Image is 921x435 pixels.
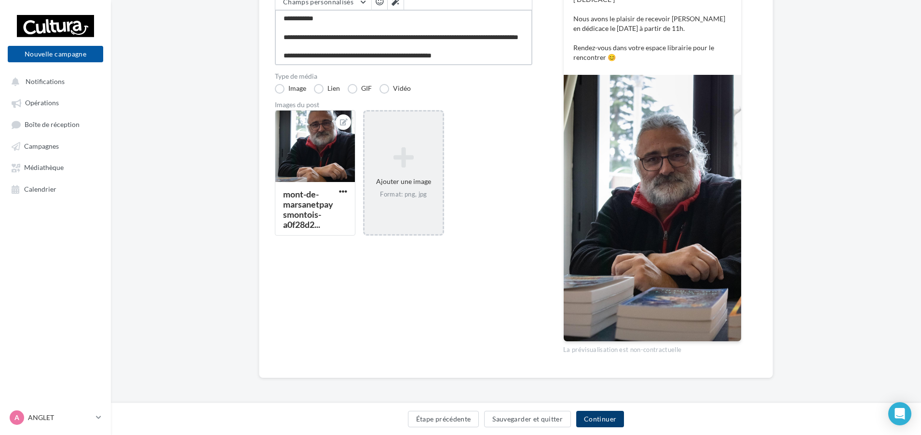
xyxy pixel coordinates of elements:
[6,137,105,154] a: Campagnes
[25,120,80,128] span: Boîte de réception
[283,189,333,230] div: mont-de-marsanetpaysmontois-a0f28d2...
[576,411,624,427] button: Continuer
[25,99,59,107] span: Opérations
[6,180,105,197] a: Calendrier
[484,411,571,427] button: Sauvegarder et quitter
[28,413,92,422] p: ANGLET
[24,185,56,193] span: Calendrier
[6,158,105,176] a: Médiathèque
[408,411,479,427] button: Étape précédente
[26,77,65,85] span: Notifications
[6,94,105,111] a: Opérations
[8,46,103,62] button: Nouvelle campagne
[563,342,742,354] div: La prévisualisation est non-contractuelle
[275,84,306,94] label: Image
[24,164,64,172] span: Médiathèque
[888,402,911,425] div: Open Intercom Messenger
[24,142,59,150] span: Campagnes
[379,84,411,94] label: Vidéo
[14,413,19,422] span: A
[275,73,532,80] label: Type de média
[314,84,340,94] label: Lien
[348,84,372,94] label: GIF
[275,101,532,108] div: Images du post
[6,72,101,90] button: Notifications
[6,115,105,133] a: Boîte de réception
[8,408,103,427] a: A ANGLET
